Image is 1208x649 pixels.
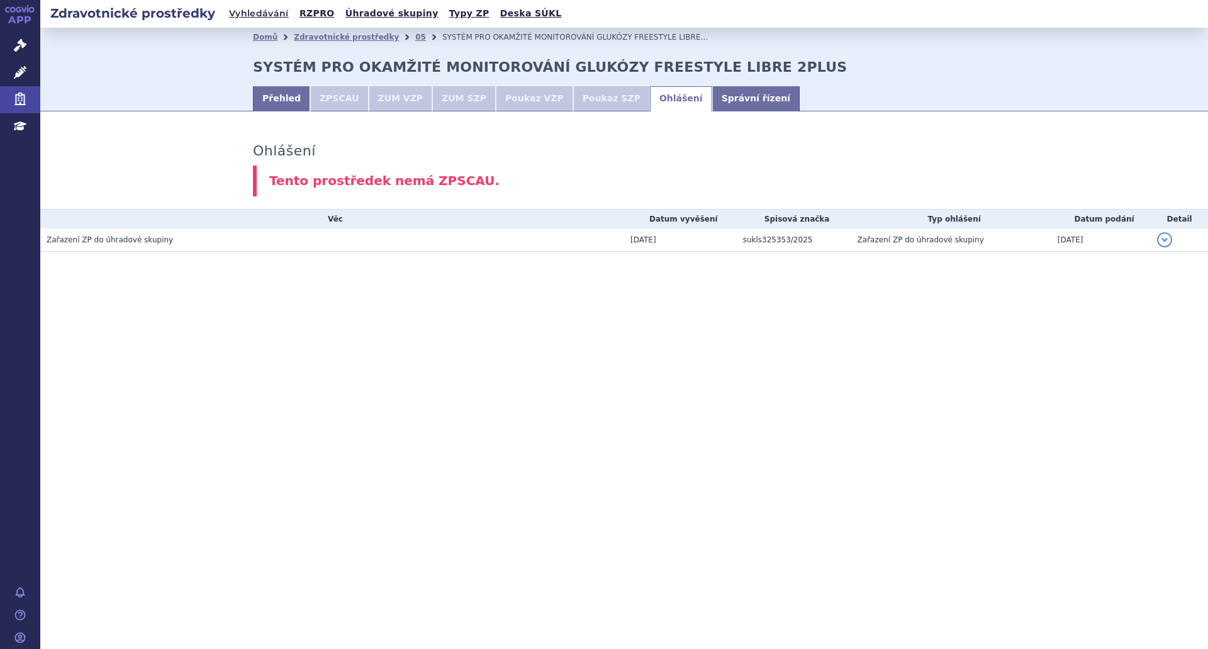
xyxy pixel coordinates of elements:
a: Ohlášení [650,86,712,111]
div: Tento prostředek nemá ZPSCAU. [253,166,995,196]
td: [DATE] [1051,229,1151,252]
h2: Zdravotnické prostředky [40,4,225,22]
a: Přehled [253,86,310,111]
td: [DATE] [624,229,737,252]
h3: Ohlášení [253,143,316,159]
span: Zařazení ZP do úhradové skupiny [47,235,173,244]
button: detail [1157,232,1172,247]
th: Datum podání [1051,210,1151,229]
a: Vyhledávání [225,5,293,23]
a: 05 [415,33,426,42]
a: RZPRO [296,5,338,22]
td: sukls325353/2025 [737,229,851,252]
a: Deska SÚKL [496,5,566,22]
a: Domů [253,33,277,42]
a: Správní řízení [712,86,800,111]
th: Spisová značka [737,210,851,229]
th: Typ ohlášení [851,210,1051,229]
strong: SYSTÉM PRO OKAMŽITÉ MONITOROVÁNÍ GLUKÓZY FREESTYLE LIBRE 2PLUS [253,59,847,75]
a: Úhradové skupiny [342,5,442,22]
th: Detail [1151,210,1208,229]
a: Zdravotnické prostředky [294,33,399,42]
span: SYSTÉM PRO OKAMŽITÉ MONITOROVÁNÍ GLUKÓZY FREESTYLE LIBRE 2PLUS [442,33,727,42]
th: Datum vyvěšení [624,210,737,229]
th: Věc [40,210,624,229]
td: Zařazení ZP do úhradové skupiny [851,229,1051,252]
a: Typy ZP [445,5,493,22]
